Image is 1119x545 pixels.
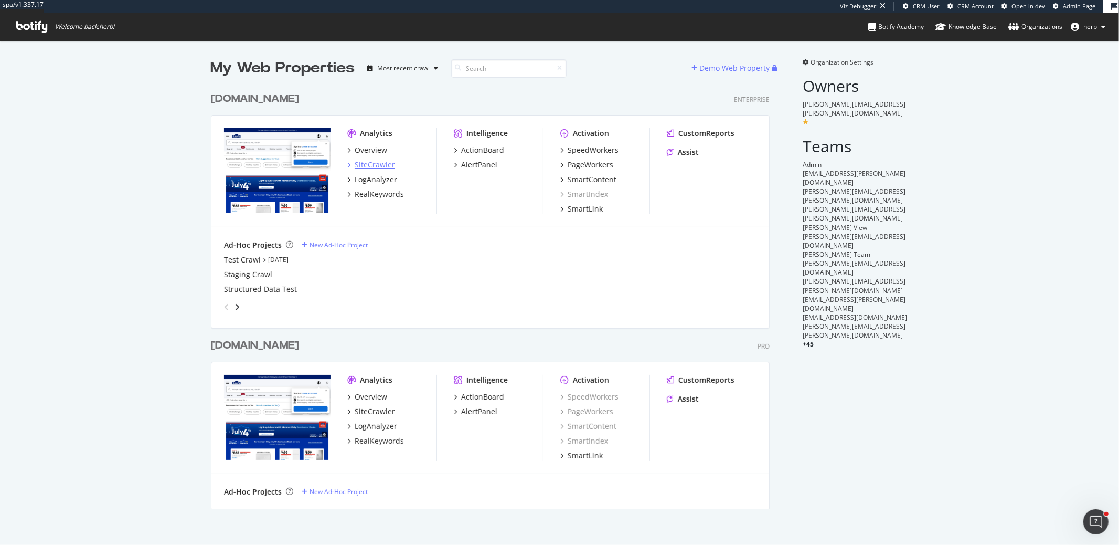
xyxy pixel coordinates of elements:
div: SmartContent [568,174,616,185]
a: LogAnalyzer [347,421,397,432]
div: Overview [355,392,387,402]
div: ActionBoard [461,145,504,155]
div: Organizations [1008,22,1062,32]
span: + 45 [803,340,814,349]
a: SpeedWorkers [560,145,619,155]
span: [PERSON_NAME][EMAIL_ADDRESS][PERSON_NAME][DOMAIN_NAME] [803,205,906,223]
div: LogAnalyzer [355,421,397,432]
div: angle-left [220,299,233,316]
span: [PERSON_NAME][EMAIL_ADDRESS][PERSON_NAME][DOMAIN_NAME] [803,322,906,340]
div: grid [211,79,778,509]
a: Botify Academy [868,13,924,41]
div: Activation [573,375,609,385]
div: Assist [678,394,699,404]
a: [DOMAIN_NAME] [211,91,303,107]
a: PageWorkers [560,406,613,417]
div: [DOMAIN_NAME] [211,338,299,353]
a: Staging Crawl [224,269,272,280]
iframe: Intercom live chat [1083,509,1109,534]
a: ActionBoard [454,392,504,402]
a: SmartLink [560,450,603,461]
div: New Ad-Hoc Project [310,487,368,496]
button: Demo Web Property [692,60,772,77]
a: SmartContent [560,174,616,185]
span: CRM User [913,2,940,10]
span: [EMAIL_ADDRESS][PERSON_NAME][DOMAIN_NAME] [803,169,906,187]
div: Viz Debugger: [840,2,878,11]
a: Structured Data Test [224,284,297,295]
a: RealKeywords [347,189,404,200]
a: SmartIndex [560,189,608,200]
a: Admin Page [1053,2,1095,11]
div: My Web Properties [211,58,355,79]
span: CRM Account [957,2,994,10]
h2: Owners [803,77,909,95]
div: Botify Academy [868,22,924,32]
span: [PERSON_NAME][EMAIL_ADDRESS][DOMAIN_NAME] [803,259,906,277]
div: Ad-Hoc Projects [224,240,282,250]
a: CRM User [903,2,940,11]
span: Organization Settings [811,58,874,67]
div: Overview [355,145,387,155]
div: CustomReports [678,375,734,385]
a: SmartIndex [560,436,608,446]
span: herb [1083,22,1097,31]
div: Test Crawl [224,255,261,265]
div: RealKeywords [355,436,404,446]
a: Overview [347,392,387,402]
span: [EMAIL_ADDRESS][PERSON_NAME][DOMAIN_NAME] [803,295,906,313]
a: CRM Account [947,2,994,11]
div: angle-right [233,302,241,312]
button: Most recent crawl [364,60,443,77]
a: SpeedWorkers [560,392,619,402]
div: PageWorkers [568,160,613,170]
a: AlertPanel [454,160,497,170]
a: PageWorkers [560,160,613,170]
span: [PERSON_NAME][EMAIL_ADDRESS][DOMAIN_NAME] [803,232,906,250]
div: SmartLink [568,204,603,214]
div: Enterprise [734,95,770,104]
div: [PERSON_NAME] View [803,223,909,232]
a: New Ad-Hoc Project [302,240,368,249]
div: Pro [758,342,770,351]
input: Search [451,59,567,78]
span: Open in dev [1011,2,1045,10]
a: ActionBoard [454,145,504,155]
a: CustomReports [667,128,734,139]
div: RealKeywords [355,189,404,200]
div: Analytics [360,128,392,139]
span: [PERSON_NAME][EMAIL_ADDRESS][PERSON_NAME][DOMAIN_NAME] [803,100,906,118]
span: [EMAIL_ADDRESS][DOMAIN_NAME] [803,313,908,322]
div: Most recent crawl [378,65,430,71]
a: SmartLink [560,204,603,214]
div: AlertPanel [461,160,497,170]
div: Intelligence [466,128,508,139]
div: New Ad-Hoc Project [310,240,368,249]
a: SmartContent [560,421,616,432]
div: Analytics [360,375,392,385]
div: Admin [803,160,909,169]
div: CustomReports [678,128,734,139]
a: [DATE] [268,255,289,264]
a: Assist [667,394,699,404]
div: [PERSON_NAME] Team [803,250,909,259]
a: Demo Web Property [692,64,772,72]
a: [DOMAIN_NAME] [211,338,303,353]
a: RealKeywords [347,436,404,446]
a: CustomReports [667,375,734,385]
a: SiteCrawler [347,406,395,417]
a: Overview [347,145,387,155]
a: Open in dev [1001,2,1045,11]
div: [DOMAIN_NAME] [211,91,299,107]
div: Demo Web Property [700,63,770,74]
span: Admin Page [1063,2,1095,10]
a: Organizations [1008,13,1062,41]
span: Welcome back, herb ! [55,23,114,31]
div: SiteCrawler [355,406,395,417]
